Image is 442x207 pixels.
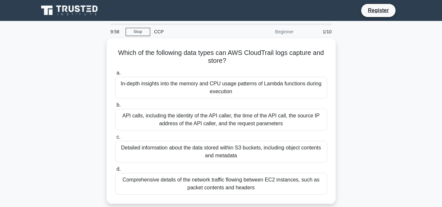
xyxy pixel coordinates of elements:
h5: Which of the following data types can AWS CloudTrail logs capture and store? [115,49,328,65]
div: CCP [150,25,240,38]
div: 9:58 [107,25,126,38]
div: Beginner [240,25,297,38]
div: API calls, including the identity of the API caller, the time of the API call, the source IP addr... [115,109,327,130]
a: Register [364,6,393,14]
div: Detailed information about the data stored within S3 buckets, including object contents and metadata [115,141,327,163]
span: d. [116,166,121,172]
span: b. [116,102,121,108]
div: 1/10 [297,25,336,38]
a: Stop [126,28,150,36]
div: Comprehensive details of the network traffic flowing between EC2 instances, such as packet conten... [115,173,327,195]
div: In-depth insights into the memory and CPU usage patterns of Lambda functions during execution [115,77,327,98]
span: c. [116,134,120,140]
span: a. [116,70,121,76]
